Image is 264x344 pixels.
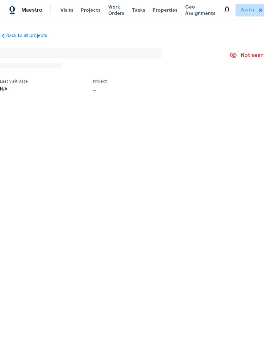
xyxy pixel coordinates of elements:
span: Visits [60,7,73,13]
span: Geo Assignments [185,4,216,16]
span: Properties [153,7,178,13]
span: Project [93,79,107,83]
span: Maestro [22,7,42,13]
div: ... [93,87,215,91]
span: Tasks [132,8,145,12]
span: Austin [241,7,254,13]
span: Projects [81,7,101,13]
span: Work Orders [108,4,124,16]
